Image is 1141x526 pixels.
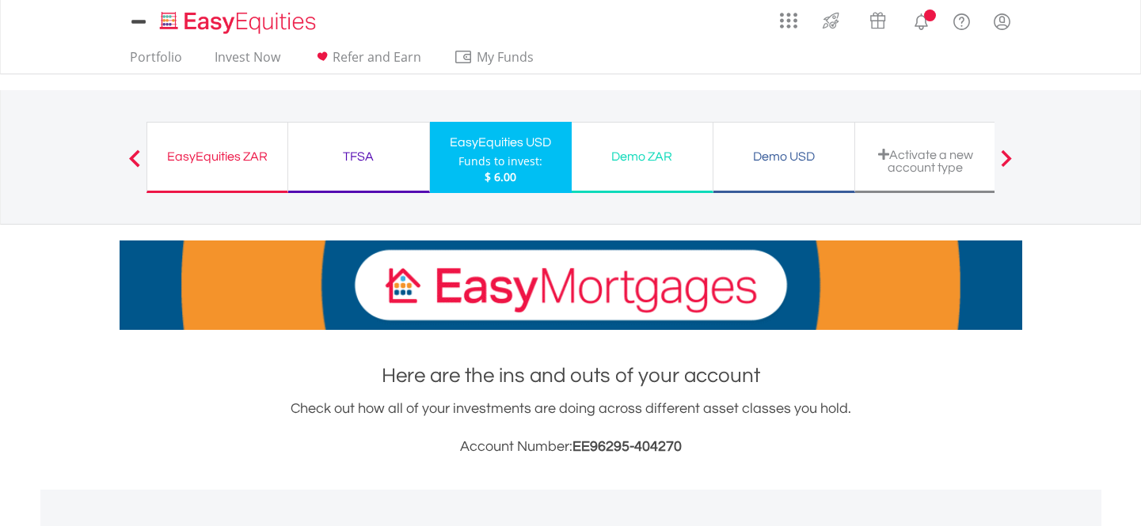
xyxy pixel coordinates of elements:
[572,439,682,454] span: EE96295-404270
[157,146,278,168] div: EasyEquities ZAR
[780,12,797,29] img: grid-menu-icon.svg
[865,8,891,33] img: vouchers-v2.svg
[157,9,322,36] img: EasyEquities_Logo.png
[333,48,421,66] span: Refer and Earn
[982,4,1022,39] a: My Profile
[208,49,287,74] a: Invest Now
[124,49,188,74] a: Portfolio
[298,146,420,168] div: TFSA
[458,153,542,169] div: Funds to invest:
[865,148,987,174] div: Activate a new account type
[818,8,844,33] img: thrive-v2.svg
[120,240,1022,330] img: EasyMortage Promotion Banner
[941,4,982,36] a: FAQ's and Support
[154,4,322,36] a: Home page
[120,436,1022,458] h3: Account Number:
[723,146,845,168] div: Demo USD
[439,131,562,153] div: EasyEquities USD
[120,398,1022,458] div: Check out how all of your investments are doing across different asset classes you hold.
[770,4,808,29] a: AppsGrid
[454,47,557,67] span: My Funds
[306,49,428,74] a: Refer and Earn
[581,146,703,168] div: Demo ZAR
[120,361,1022,390] h1: Here are the ins and outs of your account
[485,169,516,184] span: $ 6.00
[901,4,941,36] a: Notifications
[854,4,901,33] a: Vouchers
